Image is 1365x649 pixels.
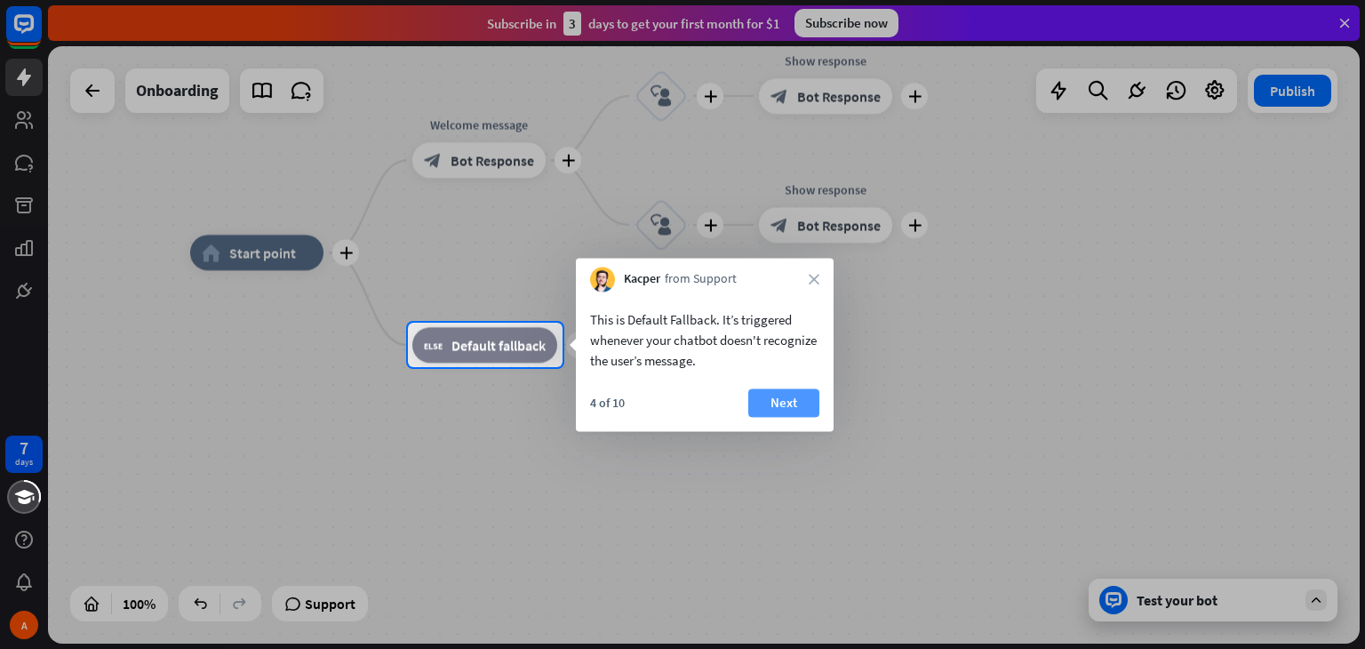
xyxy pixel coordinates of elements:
[748,389,819,417] button: Next
[14,7,68,60] button: Open LiveChat chat widget
[590,309,819,371] div: This is Default Fallback. It’s triggered whenever your chatbot doesn't recognize the user’s message.
[424,336,443,354] i: block_fallback
[665,271,737,289] span: from Support
[590,395,625,411] div: 4 of 10
[809,274,819,284] i: close
[624,271,660,289] span: Kacper
[451,336,546,354] span: Default fallback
